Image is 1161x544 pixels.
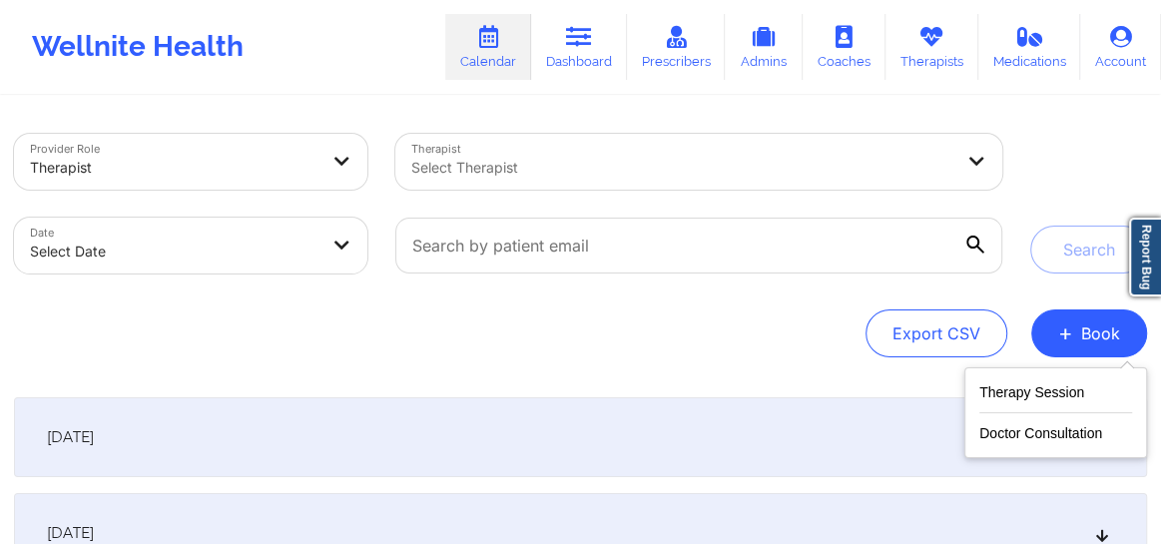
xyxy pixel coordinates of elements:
a: Coaches [803,14,885,80]
a: Dashboard [531,14,627,80]
a: Prescribers [627,14,726,80]
div: Select Date [30,230,317,273]
span: [DATE] [47,427,94,447]
a: Medications [978,14,1081,80]
button: Search [1030,226,1147,273]
button: Doctor Consultation [979,413,1132,445]
a: Account [1080,14,1161,80]
button: Export CSV [866,309,1007,357]
span: [DATE] [47,523,94,543]
button: +Book [1031,309,1147,357]
a: Admins [725,14,803,80]
a: Calendar [445,14,531,80]
div: Therapist [30,146,317,190]
button: Therapy Session [979,380,1132,413]
input: Search by patient email [395,218,1002,273]
a: Report Bug [1129,218,1161,296]
a: Therapists [885,14,978,80]
span: + [1058,327,1073,338]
